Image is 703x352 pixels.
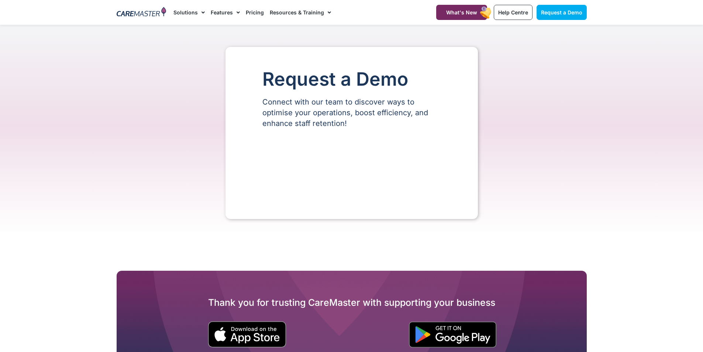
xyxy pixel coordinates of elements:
a: What's New [436,5,487,20]
span: Help Centre [498,9,528,16]
iframe: Form 0 [262,141,441,197]
a: Help Centre [494,5,533,20]
img: "Get is on" Black Google play button. [409,322,496,348]
img: CareMaster Logo [117,7,166,18]
a: Request a Demo [537,5,587,20]
p: Connect with our team to discover ways to optimise your operations, boost efficiency, and enhance... [262,97,441,129]
img: small black download on the apple app store button. [208,321,286,348]
h2: Thank you for trusting CareMaster with supporting your business [117,297,587,308]
span: What's New [446,9,477,16]
span: Request a Demo [541,9,582,16]
h1: Request a Demo [262,69,441,89]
